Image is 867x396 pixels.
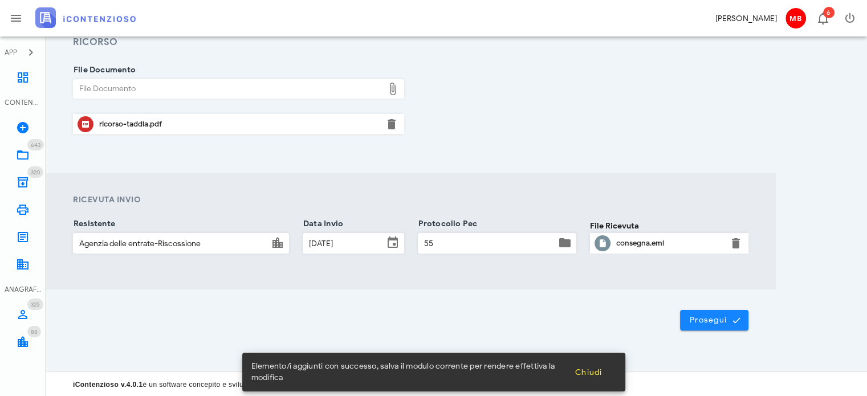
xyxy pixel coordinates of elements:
[73,194,748,206] h4: Ricevuta Invio
[418,234,556,253] input: Protocollo Pec
[27,139,44,150] span: Distintivo
[35,7,136,28] img: logo-text-2x.png
[74,80,384,98] div: File Documento
[27,166,43,178] span: Distintivo
[715,13,777,25] div: [PERSON_NAME]
[680,310,748,330] button: Prosegui
[689,315,739,325] span: Prosegui
[78,116,93,132] button: Clicca per aprire un'anteprima del file o scaricarlo
[31,328,38,336] span: 88
[27,299,43,310] span: Distintivo
[616,239,722,248] div: consegna.eml
[99,120,378,129] div: ricorso-taddia.pdf
[5,97,41,108] div: CONTENZIOSO
[385,117,398,131] button: Elimina
[565,362,612,382] button: Chiudi
[590,220,639,232] label: File Ricevuta
[31,301,40,308] span: 325
[595,235,610,251] button: Clicca per aprire un'anteprima del file o scaricarlo
[251,361,565,383] span: Elemento/i aggiunti con successo, salva il modulo corrente per rendere effettiva la modifica
[73,381,143,389] strong: iContenzioso v.4.0.1
[73,35,748,50] h3: Ricorso
[70,218,115,230] label: Resistente
[823,7,835,18] span: Distintivo
[70,64,136,76] label: File Documento
[27,326,41,337] span: Distintivo
[809,5,836,32] button: Distintivo
[415,218,478,230] label: Protocollo Pec
[785,8,806,28] span: MB
[729,236,743,250] button: Elimina
[575,368,603,377] span: Chiudi
[99,115,378,133] div: Clicca per aprire un'anteprima del file o scaricarlo
[616,234,722,252] div: Clicca per aprire un'anteprima del file o scaricarlo
[31,169,40,176] span: 320
[31,141,40,149] span: 643
[781,5,809,32] button: MB
[74,234,268,253] input: Resistente
[300,218,343,230] label: Data Invio
[5,284,41,295] div: ANAGRAFICA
